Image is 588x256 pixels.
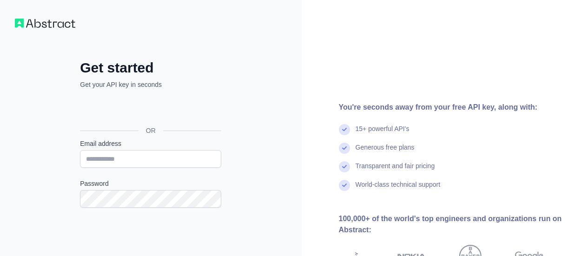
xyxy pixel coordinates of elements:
[339,124,350,135] img: check mark
[80,179,221,188] label: Password
[339,143,350,154] img: check mark
[15,19,75,28] img: Workflow
[139,126,163,135] span: OR
[80,59,221,76] h2: Get started
[339,180,350,191] img: check mark
[356,161,435,180] div: Transparent and fair pricing
[80,139,221,148] label: Email address
[80,80,221,89] p: Get your API key in seconds
[80,219,221,255] iframe: reCAPTCHA
[339,102,574,113] div: You're seconds away from your free API key, along with:
[356,124,410,143] div: 15+ powerful API's
[356,143,415,161] div: Generous free plans
[356,180,441,198] div: World-class technical support
[75,99,224,120] iframe: Nút Đăng nhập bằng Google
[339,213,574,236] div: 100,000+ of the world's top engineers and organizations run on Abstract:
[339,161,350,172] img: check mark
